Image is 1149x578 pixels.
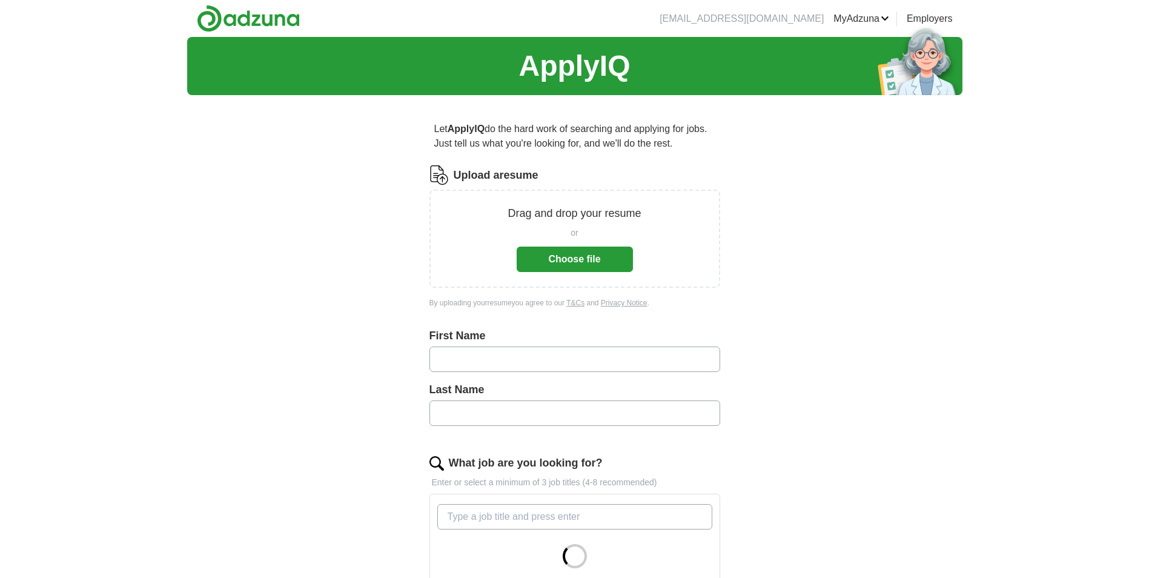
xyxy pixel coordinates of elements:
[197,5,300,32] img: Adzuna logo
[907,12,953,26] a: Employers
[429,476,720,489] p: Enter or select a minimum of 3 job titles (4-8 recommended)
[518,44,630,88] h1: ApplyIQ
[429,328,720,344] label: First Name
[454,167,538,184] label: Upload a resume
[429,297,720,308] div: By uploading your resume you agree to our and .
[437,504,712,530] input: Type a job title and press enter
[508,205,641,222] p: Drag and drop your resume
[429,117,720,156] p: Let do the hard work of searching and applying for jobs. Just tell us what you're looking for, an...
[448,124,485,134] strong: ApplyIQ
[449,455,603,471] label: What job are you looking for?
[571,227,578,239] span: or
[429,382,720,398] label: Last Name
[601,299,647,307] a: Privacy Notice
[517,247,633,272] button: Choose file
[429,165,449,185] img: CV Icon
[566,299,584,307] a: T&Cs
[833,12,889,26] a: MyAdzuna
[660,12,824,26] li: [EMAIL_ADDRESS][DOMAIN_NAME]
[429,456,444,471] img: search.png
